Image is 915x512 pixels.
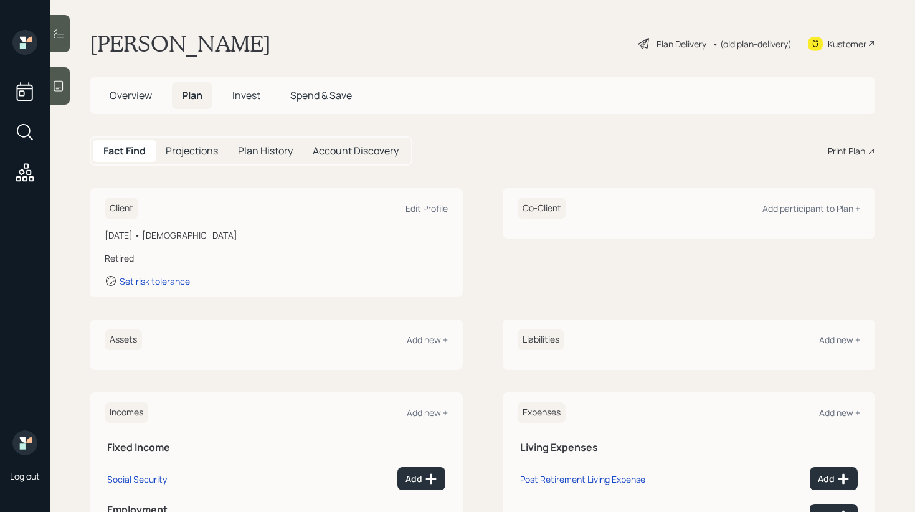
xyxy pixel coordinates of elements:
[107,473,167,485] div: Social Security
[120,275,190,287] div: Set risk tolerance
[182,88,202,102] span: Plan
[313,145,399,157] h5: Account Discovery
[110,88,152,102] span: Overview
[405,202,448,214] div: Edit Profile
[762,202,860,214] div: Add participant to Plan +
[657,37,706,50] div: Plan Delivery
[819,407,860,419] div: Add new +
[105,229,448,242] div: [DATE] • [DEMOGRAPHIC_DATA]
[810,467,858,490] button: Add
[828,37,866,50] div: Kustomer
[105,329,142,350] h6: Assets
[238,145,293,157] h5: Plan History
[105,402,148,423] h6: Incomes
[518,198,566,219] h6: Co-Client
[12,430,37,455] img: retirable_logo.png
[405,473,437,485] div: Add
[290,88,352,102] span: Spend & Save
[828,145,865,158] div: Print Plan
[520,442,858,453] h5: Living Expenses
[520,473,645,485] div: Post Retirement Living Expense
[105,198,138,219] h6: Client
[818,473,850,485] div: Add
[407,334,448,346] div: Add new +
[107,442,445,453] h5: Fixed Income
[103,145,146,157] h5: Fact Find
[518,402,566,423] h6: Expenses
[518,329,564,350] h6: Liabilities
[166,145,218,157] h5: Projections
[713,37,792,50] div: • (old plan-delivery)
[10,470,40,482] div: Log out
[105,252,448,265] div: Retired
[407,407,448,419] div: Add new +
[397,467,445,490] button: Add
[232,88,260,102] span: Invest
[819,334,860,346] div: Add new +
[90,30,271,57] h1: [PERSON_NAME]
